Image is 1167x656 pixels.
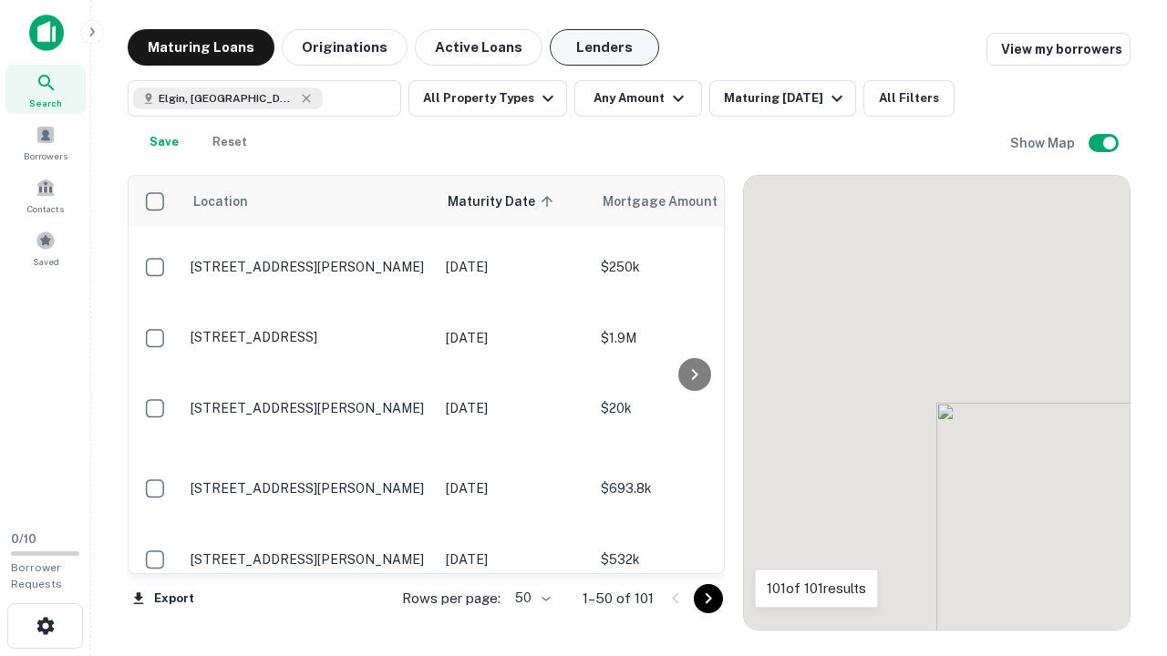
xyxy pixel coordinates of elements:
[11,561,62,590] span: Borrower Requests
[603,190,741,212] span: Mortgage Amount
[767,578,866,600] p: 101 of 101 results
[550,29,659,66] button: Lenders
[29,15,64,51] img: capitalize-icon.png
[446,328,583,348] p: [DATE]
[192,190,248,212] span: Location
[694,584,723,613] button: Go to next page
[191,329,428,345] p: [STREET_ADDRESS]
[437,176,592,227] th: Maturity Date
[744,176,1130,630] div: 0 0
[863,80,955,117] button: All Filters
[29,96,62,110] span: Search
[724,87,848,109] div: Maturing [DATE]
[201,124,259,160] button: Reset
[128,585,199,612] button: Export
[191,400,428,416] p: [STREET_ADDRESS][PERSON_NAME]
[601,549,783,569] p: $532k
[24,149,67,163] span: Borrowers
[1076,510,1167,598] iframe: Chat Widget
[592,176,792,227] th: Mortgage Amount
[27,201,64,216] span: Contacts
[282,29,408,66] button: Originations
[159,90,295,107] span: Elgin, [GEOGRAPHIC_DATA], [GEOGRAPHIC_DATA]
[986,33,1131,66] a: View my borrowers
[191,551,428,568] p: [STREET_ADDRESS][PERSON_NAME]
[446,478,583,498] p: [DATE]
[11,532,36,546] span: 0 / 10
[446,398,583,418] p: [DATE]
[5,65,86,114] a: Search
[709,80,856,117] button: Maturing [DATE]
[181,176,437,227] th: Location
[1010,133,1078,153] h6: Show Map
[5,118,86,167] a: Borrowers
[5,170,86,220] a: Contacts
[135,124,193,160] button: Save your search to get updates of matches that match your search criteria.
[601,328,783,348] p: $1.9M
[574,80,702,117] button: Any Amount
[191,480,428,497] p: [STREET_ADDRESS][PERSON_NAME]
[583,588,654,610] p: 1–50 of 101
[415,29,542,66] button: Active Loans
[446,549,583,569] p: [DATE]
[191,259,428,275] p: [STREET_ADDRESS][PERSON_NAME]
[128,29,274,66] button: Maturing Loans
[601,478,783,498] p: $693.8k
[508,585,553,611] div: 50
[5,223,86,272] a: Saved
[408,80,567,117] button: All Property Types
[601,257,783,277] p: $250k
[448,190,559,212] span: Maturity Date
[33,254,59,269] span: Saved
[601,398,783,418] p: $20k
[402,588,501,610] p: Rows per page:
[446,257,583,277] p: [DATE]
